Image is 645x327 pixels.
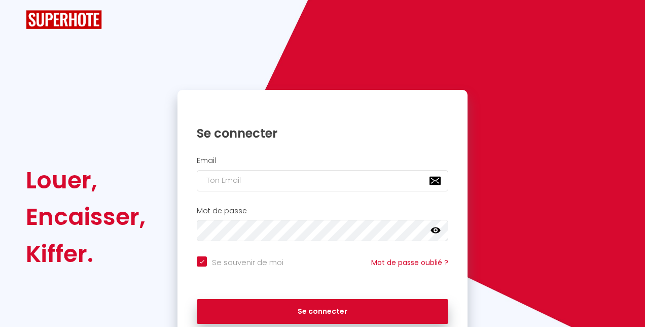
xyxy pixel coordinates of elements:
[197,207,448,215] h2: Mot de passe
[197,170,448,191] input: Ton Email
[26,199,146,235] div: Encaisser,
[197,156,448,165] h2: Email
[197,125,448,141] h1: Se connecter
[26,162,146,199] div: Louer,
[26,236,146,272] div: Kiffer.
[26,10,102,29] img: SuperHote logo
[197,299,448,324] button: Se connecter
[371,257,448,268] a: Mot de passe oublié ?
